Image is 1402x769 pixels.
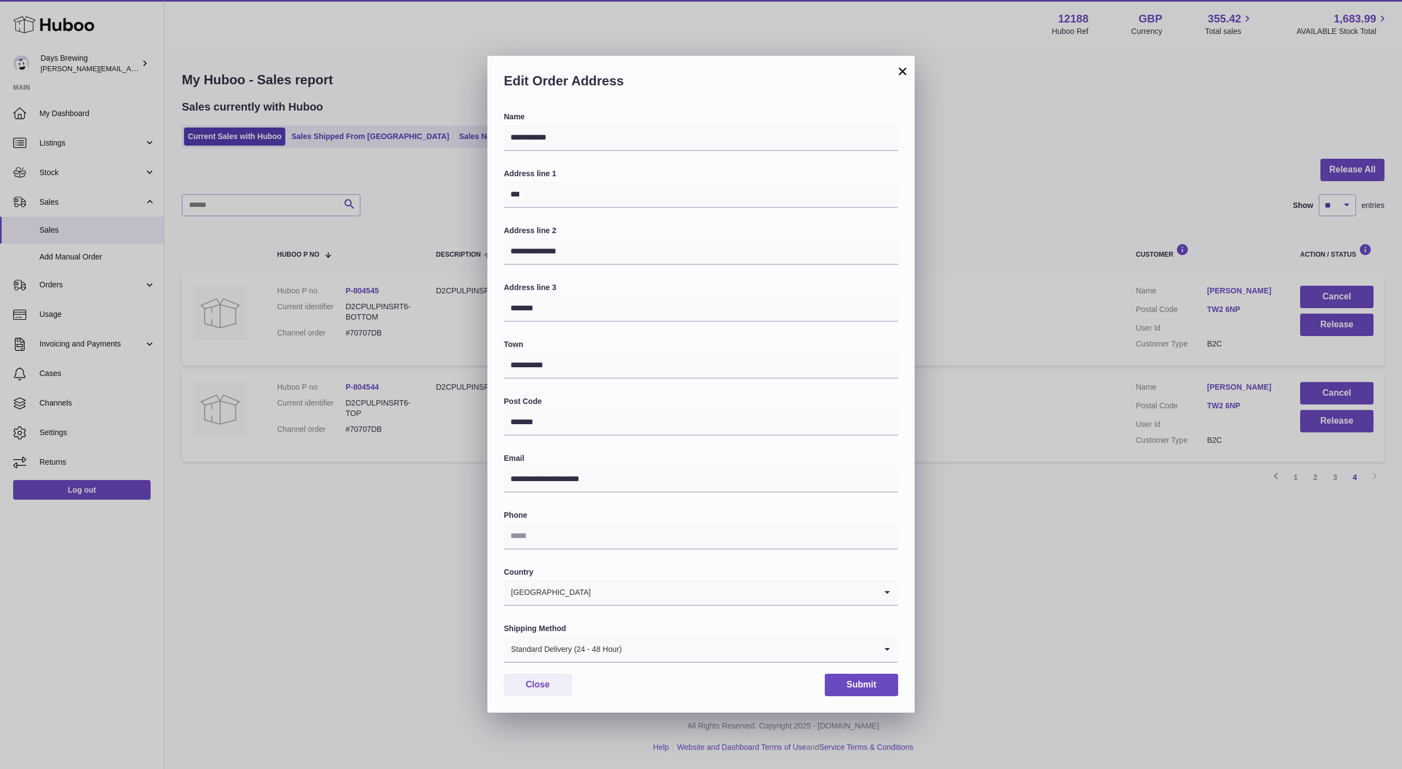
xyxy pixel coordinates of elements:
label: Address line 2 [504,226,898,236]
input: Search for option [591,580,876,605]
input: Search for option [622,637,876,662]
span: Standard Delivery (24 - 48 Hour) [504,637,622,662]
label: Shipping Method [504,623,898,634]
button: × [896,65,909,78]
label: Phone [504,510,898,521]
div: Search for option [504,580,898,606]
label: Name [504,112,898,122]
label: Post Code [504,396,898,407]
span: [GEOGRAPHIC_DATA] [504,580,591,605]
label: Email [504,453,898,464]
label: Address line 1 [504,169,898,179]
button: Submit [825,674,898,696]
label: Address line 3 [504,282,898,293]
h2: Edit Order Address [504,72,898,95]
button: Close [504,674,572,696]
label: Town [504,339,898,350]
label: Country [504,567,898,577]
div: Search for option [504,637,898,663]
